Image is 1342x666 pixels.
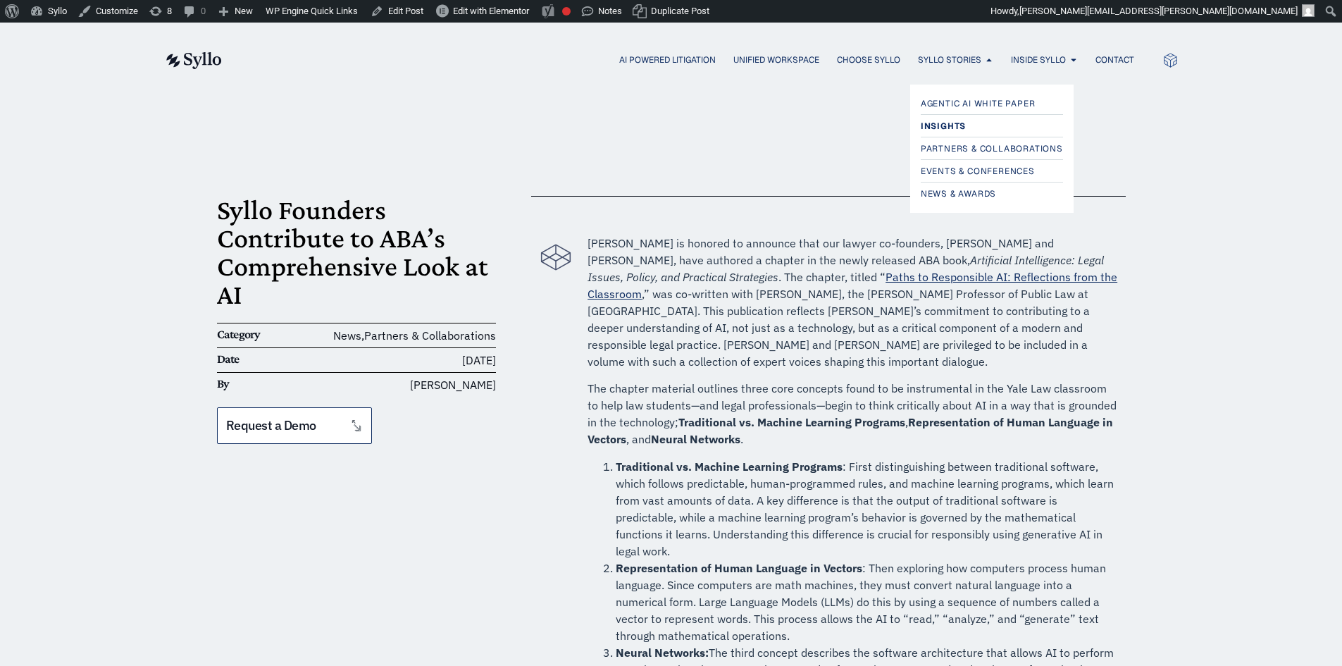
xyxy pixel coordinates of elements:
[217,376,310,392] h6: By
[921,118,966,135] span: Insights
[453,6,529,16] span: Edit with Elementor
[562,7,571,16] div: Focus keyphrase not set
[733,54,819,66] a: Unified Workspace
[616,561,862,575] strong: Representation of Human Language in Vectors
[164,52,222,69] img: syllo
[921,118,1063,135] a: Insights
[217,352,310,367] h6: Date
[678,415,905,429] strong: Traditional vs. Machine Learning Programs
[616,560,1118,644] li: : Then exploring how computers process human language. Since computers are math machines, they mu...
[921,185,996,202] span: News & Awards
[588,380,1118,448] p: The chapter material outlines three core concepts found to be instrumental in the Yale Law classr...
[217,327,310,343] h6: Category
[1095,54,1134,66] a: Contact
[921,185,1063,202] a: News & Awards
[616,460,843,474] strong: Traditional vs. Machine Learning Programs
[250,54,1134,67] nav: Menu
[837,54,900,66] a: Choose Syllo
[921,140,1063,157] a: Partners & Collaborations
[921,95,1036,112] span: Agentic AI White Paper
[619,54,716,66] a: AI Powered Litigation
[918,54,981,66] a: Syllo Stories
[217,196,497,309] h1: Syllo Founders Contribute to ABA’s Comprehensive Look at AI
[651,432,740,446] strong: Neural Networks
[1011,54,1066,66] a: Inside Syllo
[616,646,709,660] strong: Neural Networks:
[410,376,496,393] span: [PERSON_NAME]
[364,328,496,343] span: Partners & Collaborations
[250,54,1134,67] div: Menu Toggle
[616,458,1118,560] li: : First distinguishing between traditional software, which follows predictable, human-programmed ...
[921,163,1063,180] a: Events & Conferences
[921,95,1063,112] a: Agentic AI White Paper
[333,328,361,343] span: News
[921,163,1035,180] span: Events & Conferences
[462,353,496,367] time: [DATE]
[1019,6,1298,16] span: [PERSON_NAME][EMAIL_ADDRESS][PERSON_NAME][DOMAIN_NAME]
[333,328,496,343] span: ,
[226,419,316,432] span: Request a Demo
[588,235,1118,370] p: [PERSON_NAME] is honored to announce that our lawyer co-founders, [PERSON_NAME] and [PERSON_NAME]...
[217,407,372,444] a: Request a Demo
